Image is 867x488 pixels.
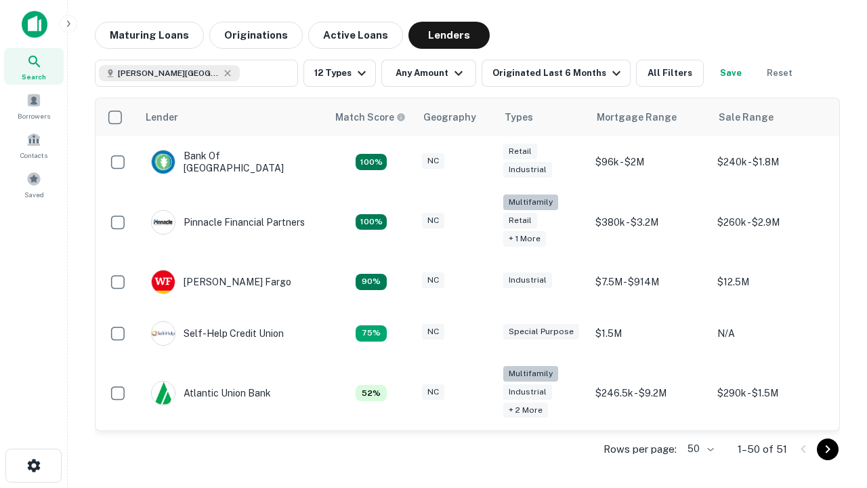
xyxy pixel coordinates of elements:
[151,150,314,174] div: Bank Of [GEOGRAPHIC_DATA]
[118,67,219,79] span: [PERSON_NAME][GEOGRAPHIC_DATA], [GEOGRAPHIC_DATA]
[496,98,589,136] th: Types
[492,65,625,81] div: Originated Last 6 Months
[482,60,631,87] button: Originated Last 6 Months
[138,98,327,136] th: Lender
[711,98,832,136] th: Sale Range
[95,22,204,49] button: Maturing Loans
[758,60,801,87] button: Reset
[24,189,44,200] span: Saved
[503,162,552,178] div: Industrial
[4,127,64,163] a: Contacts
[711,256,832,308] td: $12.5M
[711,359,832,428] td: $290k - $1.5M
[799,336,867,401] iframe: Chat Widget
[303,60,376,87] button: 12 Types
[711,188,832,256] td: $260k - $2.9M
[503,384,552,400] div: Industrial
[327,98,415,136] th: Capitalize uses an advanced AI algorithm to match your search with the best lender. The match sco...
[408,22,490,49] button: Lenders
[151,321,284,346] div: Self-help Credit Union
[381,60,476,87] button: Any Amount
[20,150,47,161] span: Contacts
[505,109,533,125] div: Types
[152,382,175,405] img: picture
[604,441,677,457] p: Rows per page:
[503,366,558,382] div: Multifamily
[152,270,175,293] img: picture
[711,136,832,188] td: $240k - $1.8M
[356,325,387,342] div: Matching Properties: 10, hasApolloMatch: undefined
[597,109,677,125] div: Mortgage Range
[356,154,387,170] div: Matching Properties: 14, hasApolloMatch: undefined
[711,308,832,359] td: N/A
[589,256,711,308] td: $7.5M - $914M
[503,144,537,159] div: Retail
[423,109,476,125] div: Geography
[152,150,175,174] img: picture
[151,270,291,294] div: [PERSON_NAME] Fargo
[589,308,711,359] td: $1.5M
[589,188,711,256] td: $380k - $3.2M
[146,109,178,125] div: Lender
[151,381,271,405] div: Atlantic Union Bank
[4,166,64,203] a: Saved
[682,439,716,459] div: 50
[18,110,50,121] span: Borrowers
[209,22,303,49] button: Originations
[503,231,546,247] div: + 1 more
[503,195,558,210] div: Multifamily
[503,403,548,418] div: + 2 more
[709,60,753,87] button: Save your search to get updates of matches that match your search criteria.
[503,272,552,288] div: Industrial
[356,214,387,230] div: Matching Properties: 24, hasApolloMatch: undefined
[589,98,711,136] th: Mortgage Range
[4,87,64,124] a: Borrowers
[151,210,305,235] div: Pinnacle Financial Partners
[22,71,46,82] span: Search
[356,385,387,401] div: Matching Properties: 7, hasApolloMatch: undefined
[503,213,537,228] div: Retail
[308,22,403,49] button: Active Loans
[335,110,403,125] h6: Match Score
[22,11,47,38] img: capitalize-icon.png
[152,211,175,234] img: picture
[422,272,444,288] div: NC
[152,322,175,345] img: picture
[356,274,387,290] div: Matching Properties: 12, hasApolloMatch: undefined
[335,110,406,125] div: Capitalize uses an advanced AI algorithm to match your search with the best lender. The match sco...
[422,384,444,400] div: NC
[422,324,444,340] div: NC
[503,324,579,340] div: Special Purpose
[636,60,704,87] button: All Filters
[719,109,774,125] div: Sale Range
[422,213,444,228] div: NC
[589,359,711,428] td: $246.5k - $9.2M
[738,441,787,457] p: 1–50 of 51
[4,48,64,85] a: Search
[589,136,711,188] td: $96k - $2M
[415,98,496,136] th: Geography
[422,153,444,169] div: NC
[817,439,839,460] button: Go to next page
